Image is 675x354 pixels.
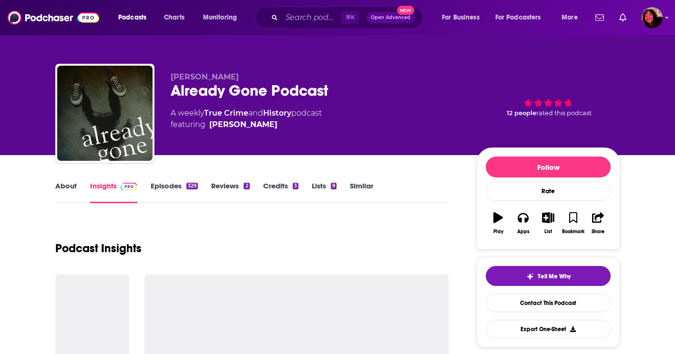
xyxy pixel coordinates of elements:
[442,11,480,24] span: For Business
[489,10,555,25] button: open menu
[248,108,263,118] span: and
[171,119,322,130] span: featuring
[312,181,337,203] a: Lists9
[196,10,249,25] button: open menu
[186,183,198,189] div: 329
[435,10,491,25] button: open menu
[477,72,620,131] div: 12 peoplerated this podcast
[544,229,552,235] div: List
[151,181,198,203] a: Episodes329
[282,10,341,25] input: Search podcasts, credits, & more...
[507,109,536,117] span: 12 people
[8,9,99,27] img: Podchaser - Follow, Share and Rate Podcasts
[204,108,248,118] a: True Crime
[486,320,611,338] button: Export One-Sheet
[118,11,146,24] span: Podcasts
[164,11,184,24] span: Charts
[55,241,142,256] h1: Podcast Insights
[486,157,611,177] button: Follow
[486,206,511,240] button: Play
[55,181,77,203] a: About
[486,181,611,201] div: Rate
[555,10,590,25] button: open menu
[341,11,359,24] span: ⌘ K
[171,108,322,130] div: A weekly podcast
[517,229,530,235] div: Apps
[331,183,337,189] div: 9
[511,206,535,240] button: Apps
[562,11,578,24] span: More
[112,10,159,25] button: open menu
[538,273,571,280] span: Tell Me Why
[158,10,190,25] a: Charts
[486,266,611,286] button: tell me why sparkleTell Me Why
[371,15,410,20] span: Open Advanced
[293,183,298,189] div: 3
[642,7,663,28] img: User Profile
[57,66,153,161] img: Already Gone Podcast
[562,229,584,235] div: Bookmark
[586,206,611,240] button: Share
[495,11,541,24] span: For Podcasters
[203,11,237,24] span: Monitoring
[592,229,604,235] div: Share
[263,181,298,203] a: Credits3
[397,6,414,15] span: New
[90,181,137,203] a: InsightsPodchaser Pro
[350,181,373,203] a: Similar
[536,206,561,240] button: List
[592,10,608,26] a: Show notifications dropdown
[263,108,291,118] a: History
[526,273,534,280] img: tell me why sparkle
[536,109,592,117] span: rated this podcast
[486,294,611,312] a: Contact This Podcast
[121,183,137,190] img: Podchaser Pro
[367,12,415,23] button: Open AdvancedNew
[209,119,277,130] a: Nina Innsted
[493,229,503,235] div: Play
[561,206,585,240] button: Bookmark
[615,10,630,26] a: Show notifications dropdown
[642,7,663,28] button: Show profile menu
[244,183,249,189] div: 2
[171,72,239,81] span: [PERSON_NAME]
[265,7,432,29] div: Search podcasts, credits, & more...
[642,7,663,28] span: Logged in as Kathryn-Musilek
[211,181,249,203] a: Reviews2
